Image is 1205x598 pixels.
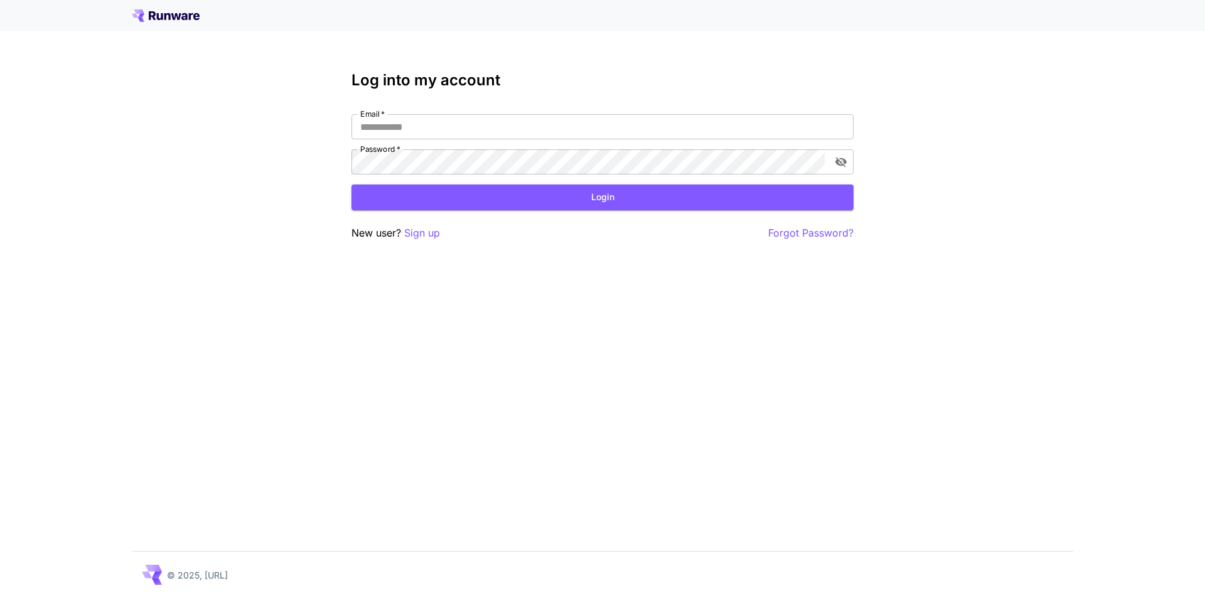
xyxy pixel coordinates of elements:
[351,72,854,89] h3: Log into my account
[167,569,228,582] p: © 2025, [URL]
[351,225,440,241] p: New user?
[360,144,400,154] label: Password
[351,184,854,210] button: Login
[404,225,440,241] button: Sign up
[360,109,385,119] label: Email
[768,225,854,241] button: Forgot Password?
[830,151,852,173] button: toggle password visibility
